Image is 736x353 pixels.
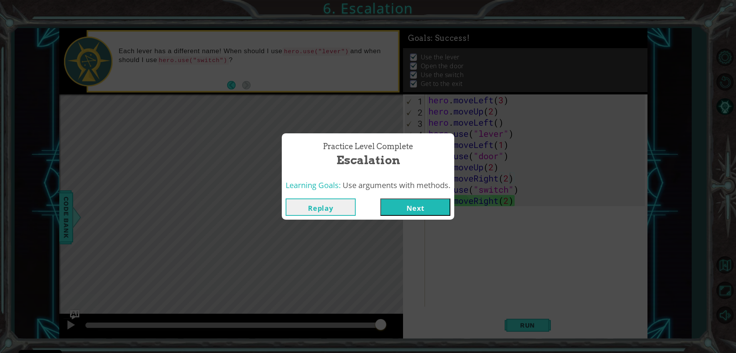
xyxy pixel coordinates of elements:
[380,198,450,216] button: Next
[286,198,356,216] button: Replay
[336,152,400,168] span: Escalation
[323,141,413,152] span: Practice Level Complete
[343,180,450,190] span: Use arguments with methods.
[286,180,341,190] span: Learning Goals:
